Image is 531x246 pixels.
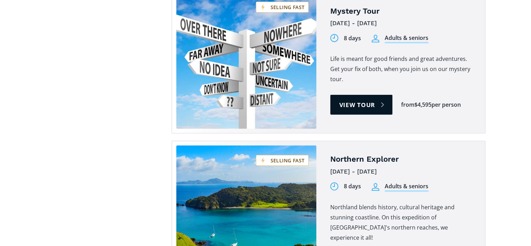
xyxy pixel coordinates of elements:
[385,34,428,43] div: Adults & seniors
[330,154,474,164] h4: Northern Explorer
[330,202,474,243] p: Northland blends history, cultural heritage and stunning coastline. On this expedition of [GEOGRA...
[401,101,414,109] div: from
[344,182,347,190] div: 8
[432,101,461,109] div: per person
[330,18,474,29] div: [DATE] - [DATE]
[348,182,361,190] div: days
[330,54,474,84] p: Life is meant for good friends and great adventures. Get your fix of both, when you join us on ou...
[330,166,474,177] div: [DATE] - [DATE]
[385,182,428,192] div: Adults & seniors
[330,95,393,115] a: View tour
[344,34,347,42] div: 8
[348,34,361,42] div: days
[330,6,474,16] h4: Mystery Tour
[414,101,432,109] div: $4,595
